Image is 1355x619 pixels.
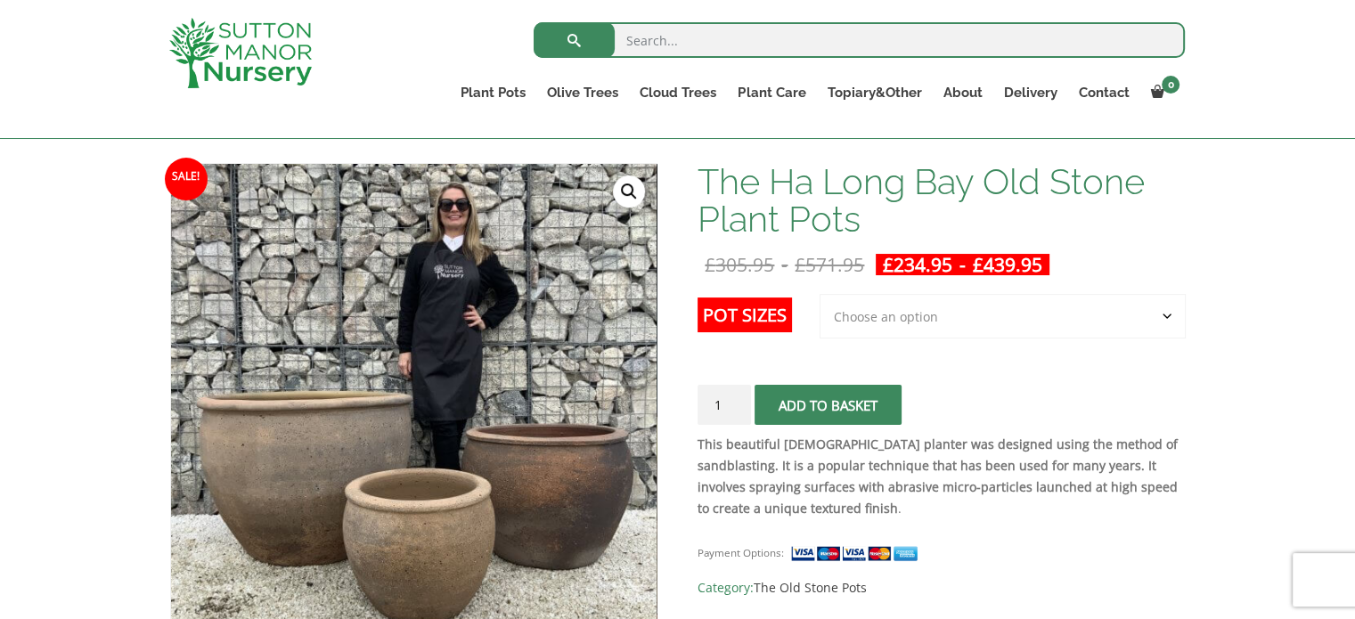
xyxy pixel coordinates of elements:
[795,252,805,277] span: £
[883,252,952,277] bdi: 234.95
[165,158,208,200] span: Sale!
[1139,80,1185,105] a: 0
[883,252,894,277] span: £
[973,252,1042,277] bdi: 439.95
[698,546,784,559] small: Payment Options:
[698,163,1185,238] h1: The Ha Long Bay Old Stone Plant Pots
[992,80,1067,105] a: Delivery
[1067,80,1139,105] a: Contact
[613,175,645,208] a: View full-screen image gallery
[1162,76,1180,94] span: 0
[450,80,536,105] a: Plant Pots
[534,22,1185,58] input: Search...
[169,18,312,88] img: logo
[705,252,715,277] span: £
[795,252,864,277] bdi: 571.95
[816,80,932,105] a: Topiary&Other
[698,385,751,425] input: Product quantity
[754,579,867,596] a: The Old Stone Pots
[698,434,1185,519] p: .
[973,252,984,277] span: £
[876,254,1049,275] ins: -
[536,80,629,105] a: Olive Trees
[698,297,792,332] label: Pot Sizes
[727,80,816,105] a: Plant Care
[698,577,1185,599] span: Category:
[629,80,727,105] a: Cloud Trees
[705,252,774,277] bdi: 305.95
[755,385,902,425] button: Add to basket
[698,436,1178,517] strong: This beautiful [DEMOGRAPHIC_DATA] planter was designed using the method of sandblasting. It is a ...
[932,80,992,105] a: About
[698,254,871,275] del: -
[790,544,924,563] img: payment supported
